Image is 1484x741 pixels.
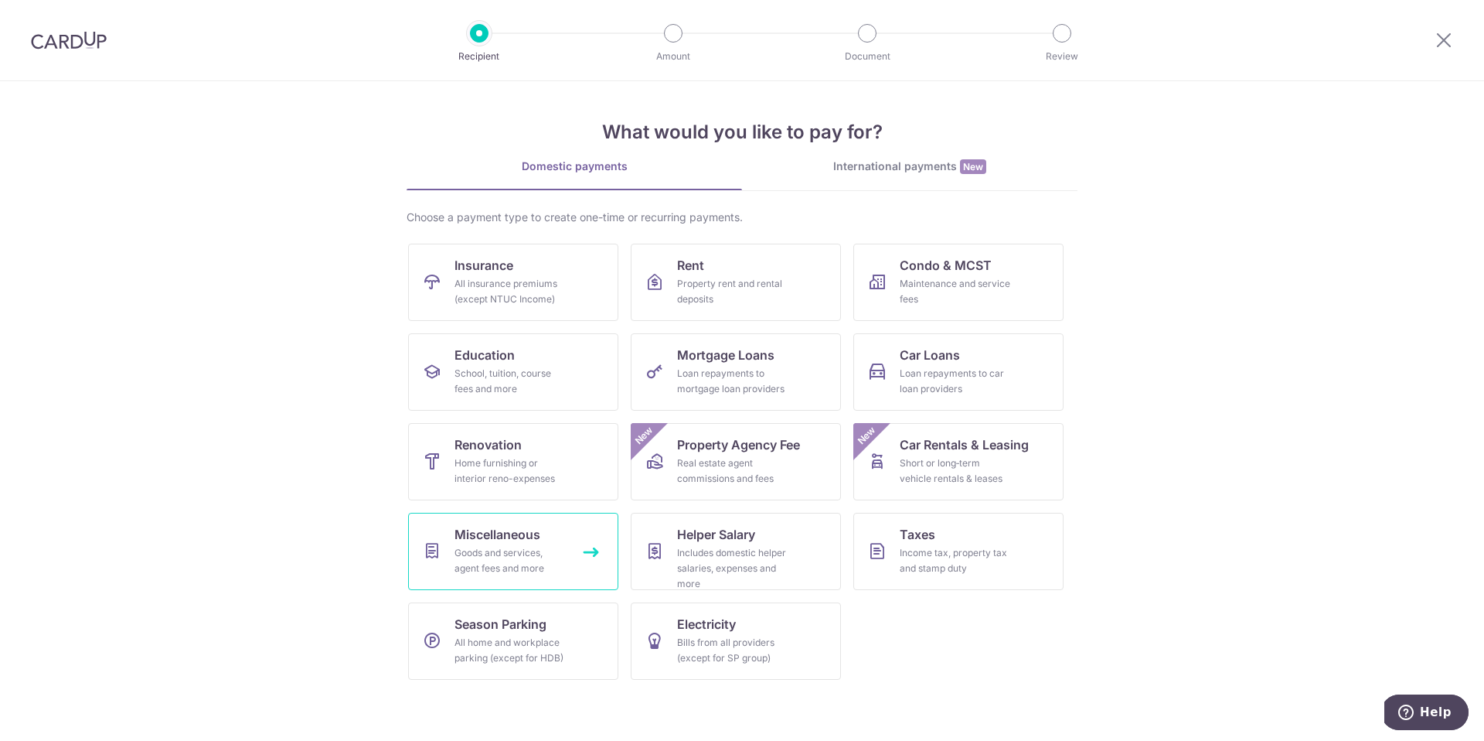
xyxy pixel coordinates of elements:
span: New [631,423,657,449]
a: RenovationHome furnishing or interior reno-expenses [408,423,618,500]
a: ElectricityBills from all providers (except for SP group) [631,603,841,680]
div: Home furnishing or interior reno-expenses [454,456,566,487]
p: Document [810,49,924,64]
span: Mortgage Loans [677,346,774,364]
div: Bills from all providers (except for SP group) [677,635,788,666]
span: Miscellaneous [454,525,540,544]
div: Short or long‑term vehicle rentals & leases [900,456,1011,487]
span: Rent [677,256,704,275]
a: EducationSchool, tuition, course fees and more [408,333,618,411]
span: Property Agency Fee [677,435,800,454]
span: Electricity [677,615,736,633]
p: Amount [616,49,730,64]
a: Car LoansLoan repayments to car loan providers [853,333,1064,411]
div: Property rent and rental deposits [677,276,788,307]
a: Mortgage LoansLoan repayments to mortgage loan providers [631,333,841,411]
a: TaxesIncome tax, property tax and stamp duty [853,513,1064,590]
span: Insurance [454,256,513,275]
span: Help [36,11,67,25]
div: All insurance premiums (except NTUC Income) [454,276,566,307]
span: Taxes [900,525,935,544]
p: Recipient [422,49,536,64]
div: Loan repayments to mortgage loan providers [677,366,788,397]
div: All home and workplace parking (except for HDB) [454,635,566,666]
span: Renovation [454,435,522,454]
a: MiscellaneousGoods and services, agent fees and more [408,513,618,590]
div: Goods and services, agent fees and more [454,545,566,576]
span: Car Loans [900,346,960,364]
span: Condo & MCST [900,256,992,275]
span: New [854,423,880,449]
div: Maintenance and service fees [900,276,1011,307]
p: Review [1005,49,1119,64]
span: Car Rentals & Leasing [900,435,1029,454]
h4: What would you like to pay for? [407,118,1077,146]
a: Property Agency FeeReal estate agent commissions and feesNew [631,423,841,500]
div: Choose a payment type to create one-time or recurring payments. [407,210,1077,225]
div: School, tuition, course fees and more [454,366,566,397]
div: Income tax, property tax and stamp duty [900,545,1011,576]
a: Helper SalaryIncludes domestic helper salaries, expenses and more [631,513,841,590]
span: Education [454,346,515,364]
a: Condo & MCSTMaintenance and service fees [853,244,1064,321]
a: Season ParkingAll home and workplace parking (except for HDB) [408,603,618,680]
a: InsuranceAll insurance premiums (except NTUC Income) [408,244,618,321]
div: Includes domestic helper salaries, expenses and more [677,545,788,592]
iframe: Opens a widget where you can find more information [1384,695,1469,733]
a: RentProperty rent and rental deposits [631,244,841,321]
a: Car Rentals & LeasingShort or long‑term vehicle rentals & leasesNew [853,423,1064,500]
span: Season Parking [454,615,546,633]
div: Real estate agent commissions and fees [677,456,788,487]
span: New [960,159,986,174]
span: Helper Salary [677,525,755,544]
img: CardUp [31,31,107,50]
div: Domestic payments [407,159,742,174]
div: Loan repayments to car loan providers [900,366,1011,397]
div: International payments [742,159,1077,175]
